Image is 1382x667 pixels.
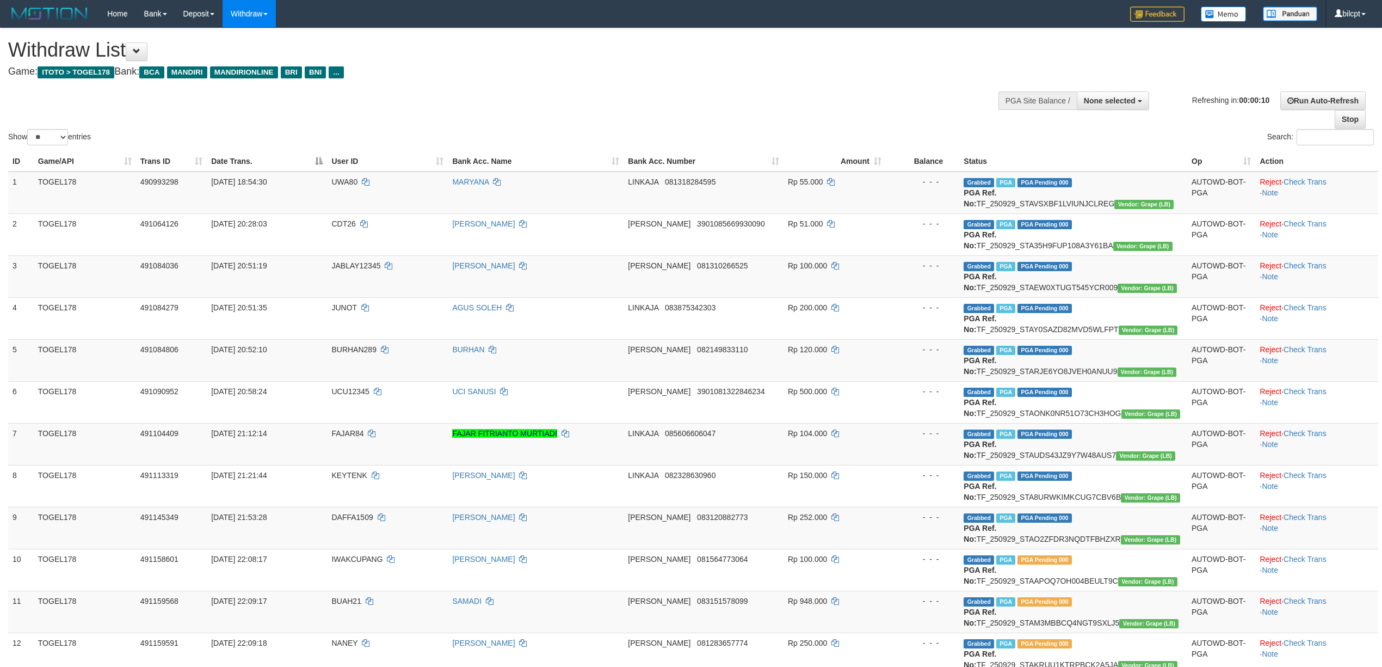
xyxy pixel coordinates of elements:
span: NANEY [331,639,357,647]
td: · · [1255,423,1378,465]
span: Refreshing in: [1192,95,1269,104]
th: Amount: activate to sort column ascending [783,151,886,172]
span: Copy 081564773064 to clipboard [697,555,748,564]
span: Copy 082328630960 to clipboard [665,471,715,480]
label: Search: [1267,129,1374,145]
a: Note [1262,356,1278,365]
span: BNI [305,66,326,78]
td: TOGEL178 [34,339,136,381]
span: Marked by bilcs1 [996,555,1015,565]
a: Note [1262,398,1278,407]
th: Status [959,151,1187,172]
b: PGA Ref. No: [964,440,996,460]
span: BRI [281,66,302,78]
b: PGA Ref. No: [964,230,996,250]
span: Grabbed [964,513,994,523]
a: MARYANA [452,178,489,186]
a: Check Trans [1284,513,1327,522]
span: PGA Pending [1017,346,1072,355]
a: [PERSON_NAME] [452,513,515,522]
td: AUTOWD-BOT-PGA [1187,507,1255,549]
a: Check Trans [1284,429,1327,438]
div: - - - [890,344,955,355]
a: [PERSON_NAME] [452,471,515,480]
button: None selected [1077,91,1149,110]
th: Game/API: activate to sort column ascending [34,151,136,172]
a: FAJAR FITRIANTO MURTIADI [452,429,557,438]
span: [DATE] 21:53:28 [211,513,267,522]
td: · · [1255,172,1378,214]
td: TOGEL178 [34,423,136,465]
span: DAFFA1509 [331,513,373,522]
span: [PERSON_NAME] [628,261,690,270]
td: TF_250929_STAEW0XTUGT545YCR009 [959,255,1187,297]
a: [PERSON_NAME] [452,639,515,647]
span: MANDIRI [167,66,207,78]
span: Grabbed [964,346,994,355]
a: Check Trans [1284,639,1327,647]
span: PGA Pending [1017,639,1072,648]
a: Note [1262,272,1278,281]
td: 6 [8,381,34,423]
span: JABLAY12345 [331,261,380,270]
span: Marked by bilcs1 [996,597,1015,607]
span: [DATE] 22:08:17 [211,555,267,564]
td: TOGEL178 [34,213,136,255]
td: TF_250929_STAM3MBBCQ4NGT9SXLJ5 [959,591,1187,633]
div: - - - [890,470,955,481]
a: Reject [1260,597,1281,605]
span: PGA Pending [1017,304,1072,313]
td: 11 [8,591,34,633]
a: Note [1262,608,1278,616]
a: Reject [1260,429,1281,438]
h1: Withdraw List [8,39,910,61]
a: Note [1262,188,1278,197]
span: LINKAJA [628,429,658,438]
div: - - - [890,428,955,439]
span: ITOTO > TOGEL178 [38,66,114,78]
span: Copy 3901081322846234 to clipboard [697,387,765,396]
div: - - - [890,512,955,523]
span: 491064126 [140,219,178,228]
span: Rp 500.000 [788,387,827,396]
span: Copy 083151578099 to clipboard [697,597,748,605]
b: PGA Ref. No: [964,272,996,292]
span: Grabbed [964,388,994,397]
span: Marked by bilcs1 [996,472,1015,481]
a: Reject [1260,555,1281,564]
b: PGA Ref. No: [964,314,996,334]
img: Feedback.jpg [1130,7,1184,22]
span: [PERSON_NAME] [628,387,690,396]
span: LINKAJA [628,178,658,186]
td: TOGEL178 [34,381,136,423]
td: TF_250929_STAO2ZFDR3NQDTFBHZXR [959,507,1187,549]
span: PGA Pending [1017,597,1072,607]
strong: 00:00:10 [1239,95,1269,104]
td: 1 [8,172,34,214]
td: AUTOWD-BOT-PGA [1187,213,1255,255]
td: · · [1255,255,1378,297]
span: 491084279 [140,303,178,312]
div: - - - [890,554,955,565]
a: SAMADI [452,597,482,605]
span: BURHAN289 [331,345,376,354]
span: CDT26 [331,219,355,228]
td: TF_250929_STARJE6YO8JVEH0ANUU9 [959,339,1187,381]
span: 491158601 [140,555,178,564]
span: [DATE] 21:12:14 [211,429,267,438]
a: Reject [1260,387,1281,396]
td: TF_250929_STAAPOQ7OH004BEULT9C [959,549,1187,591]
span: Vendor URL: https://dashboard.q2checkout.com/secure [1119,619,1179,628]
a: Check Trans [1284,303,1327,312]
td: AUTOWD-BOT-PGA [1187,465,1255,507]
span: PGA Pending [1017,262,1072,271]
span: Grabbed [964,262,994,271]
td: 3 [8,255,34,297]
a: BURHAN [452,345,484,354]
td: 7 [8,423,34,465]
span: PGA Pending [1017,178,1072,187]
span: Marked by bilcs1 [996,178,1015,187]
th: Date Trans.: activate to sort column descending [207,151,327,172]
span: Copy 083875342303 to clipboard [665,303,715,312]
span: FAJAR84 [331,429,363,438]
